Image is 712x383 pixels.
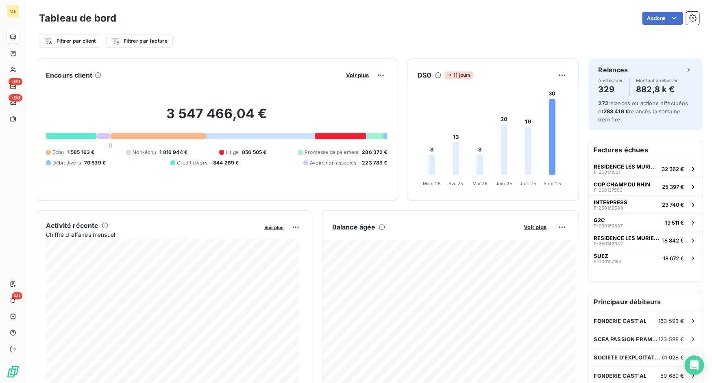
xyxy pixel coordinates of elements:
span: COP CHAMP DU RHIN [594,181,650,188]
img: Logo LeanPay [7,365,20,378]
span: Voir plus [524,224,547,230]
span: 19 511 € [665,219,684,226]
span: À effectuer [598,78,623,83]
span: Échu [52,149,64,156]
span: +99 [9,78,22,85]
a: +99 [7,80,19,93]
span: relances ou actions effectuées et relancés la semaine dernière. [598,100,688,123]
span: INTERPRESS [594,199,627,206]
button: COP CHAMP DU RHINF-25013755325 397 € [589,177,702,195]
span: Montant à relancer [636,78,677,83]
span: Débit divers [52,159,81,167]
span: SUEZ [594,253,608,259]
span: F-000107169 [594,259,621,264]
button: SUEZF-00010716918 672 € [589,249,702,267]
span: 123 588 € [658,336,684,342]
span: 286 372 € [362,149,387,156]
h6: Principaux débiteurs [589,292,702,312]
span: Litige [226,149,239,156]
span: Avoirs non associés [310,159,356,167]
button: Voir plus [262,223,286,231]
span: F-250163837 [594,223,623,228]
span: -844 269 € [211,159,239,167]
span: 61 028 € [662,354,684,361]
tspan: Mars 25 [423,181,441,186]
span: F-250171001 [594,170,620,175]
span: 283 419 € [603,108,629,115]
span: 1 816 944 € [159,149,187,156]
button: G2CF-25016383719 511 € [589,213,702,231]
button: Voir plus [343,71,371,79]
span: 59 689 € [660,372,684,379]
span: FONDERIE CAST'AL [594,318,646,324]
span: 40 [12,292,22,299]
h6: Encours client [46,70,92,80]
h6: Factures échues [589,140,702,160]
span: 70 539 € [84,159,106,167]
span: F-250137553 [594,188,623,193]
span: Non-échu [133,149,156,156]
span: 18 842 € [662,237,684,244]
div: ME [7,5,20,18]
span: F-250142352 [594,241,623,246]
div: Open Intercom Messenger [684,355,704,375]
span: Crédit divers [177,159,207,167]
button: Filtrer par client [39,35,101,48]
span: 0 [109,142,112,149]
tspan: Août 25 [543,181,561,186]
button: Voir plus [521,223,549,231]
span: 856 505 € [242,149,266,156]
span: F-250169589 [594,206,623,210]
tspan: Avr. 25 [449,181,464,186]
span: 23 740 € [662,201,684,208]
h6: Activité récente [46,221,98,230]
h6: Relances [598,65,628,75]
span: -223 789 € [359,159,388,167]
span: 18 672 € [663,255,684,262]
tspan: Juil. 25 [520,181,536,186]
span: Voir plus [264,225,283,230]
button: INTERPRESSF-25016958923 740 € [589,195,702,213]
h3: Tableau de bord [39,11,116,26]
span: SCEA PASSION FRAMBOISES [594,336,658,342]
span: Promesse de paiement [305,149,359,156]
span: 32 362 € [662,166,684,172]
a: +99 [7,96,19,109]
span: G2C [594,217,605,223]
span: 163 593 € [658,318,684,324]
span: 25 397 € [662,184,684,190]
tspan: Juin 25 [496,181,512,186]
span: RESIDENCE LES MURIERS [594,163,658,170]
button: Actions [642,12,683,25]
h4: 329 [598,83,623,96]
span: FONDERIE CAST'AL [594,372,646,379]
h6: DSO [417,70,431,80]
span: 272 [598,100,608,106]
button: RESIDENCE LES MURIERSF-25017100132 362 € [589,160,702,177]
span: 1 585 163 € [67,149,95,156]
h6: Balance âgée [332,222,376,232]
button: RESIDENCE LES MURIERSF-25014235218 842 € [589,231,702,249]
h4: 882,8 k € [636,83,677,96]
span: RESIDENCE LES MURIERS [594,235,659,241]
span: +99 [9,94,22,102]
button: Filtrer par facture [106,35,173,48]
span: 11 jours [444,71,473,79]
tspan: Mai 25 [472,181,488,186]
span: Voir plus [346,72,368,78]
h2: 3 547 466,04 € [46,106,387,130]
span: SOCIETE D'EXPLOITATION DES MARCHES COMMUNAUX [594,354,662,361]
span: Chiffre d'affaires mensuel [46,230,259,239]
